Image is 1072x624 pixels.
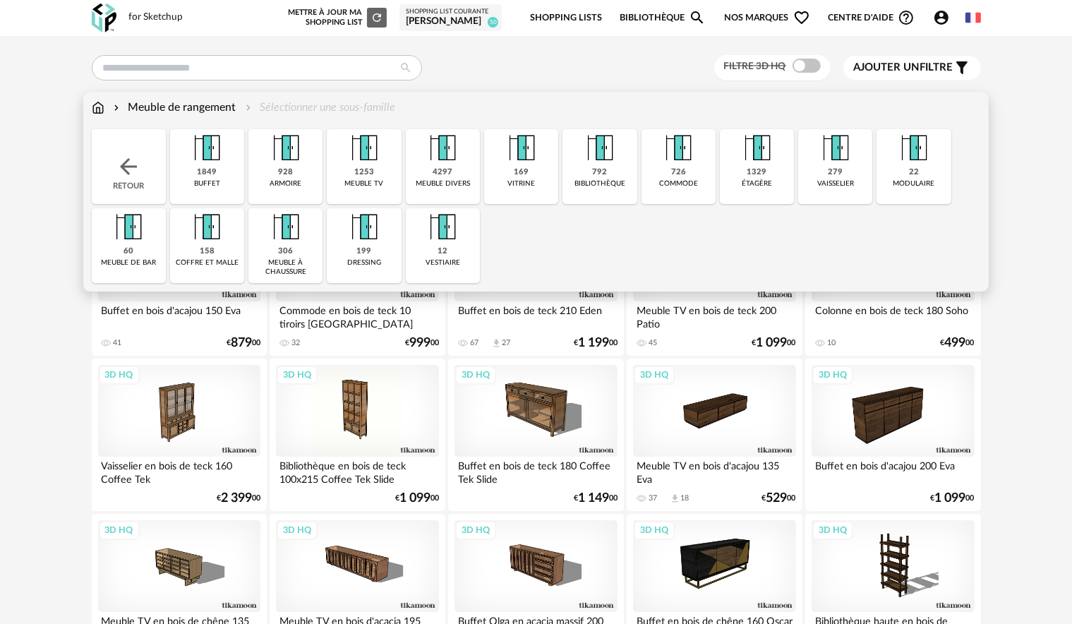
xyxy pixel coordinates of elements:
[502,338,510,348] div: 27
[895,129,933,167] img: Meuble%20de%20rangement.png
[221,493,252,503] span: 2 399
[530,1,602,35] a: Shopping Lists
[752,338,796,348] div: € 00
[649,338,657,348] div: 45
[843,56,981,80] button: Ajouter unfiltre Filter icon
[491,338,502,349] span: Download icon
[426,258,460,268] div: vestiaire
[99,521,140,539] div: 3D HQ
[416,179,470,188] div: meuble divers
[200,246,215,257] div: 158
[742,179,772,188] div: étagère
[514,167,529,178] div: 169
[399,493,430,503] span: 1 099
[649,493,657,503] div: 37
[109,208,147,246] img: Meuble%20de%20rangement.png
[817,129,855,167] img: Meuble%20de%20rangement.png
[98,457,260,485] div: Vaisselier en bois de teck 160 Coffee Tek
[488,17,498,28] span: 50
[347,258,381,268] div: dressing
[581,129,619,167] img: Meuble%20de%20rangement.png
[267,129,305,167] img: Meuble%20de%20rangement.png
[267,208,305,246] img: Meuble%20de%20rangement.png
[933,9,950,26] span: Account Circle icon
[101,258,156,268] div: meuble de bar
[574,493,618,503] div: € 00
[188,129,226,167] img: Meuble%20de%20rangement.png
[231,338,252,348] span: 879
[766,493,788,503] span: 529
[455,366,496,384] div: 3D HQ
[92,4,116,32] img: OXP
[574,338,618,348] div: € 00
[116,154,141,179] img: svg+xml;base64,PHN2ZyB3aWR0aD0iMjQiIGhlaWdodD0iMjQiIHZpZXdCb3g9IjAgMCAyNCAyNCIgZmlsbD0ibm9uZSIgeG...
[724,61,786,71] span: Filtre 3D HQ
[98,301,260,330] div: Buffet en bois d'acajou 150 Eva
[689,9,706,26] span: Magnify icon
[854,62,920,73] span: Ajouter un
[659,129,697,167] img: Meuble%20de%20rangement.png
[671,167,686,178] div: 726
[278,246,293,257] div: 306
[627,359,802,511] a: 3D HQ Meuble TV en bois d'acajou 135 Eva 37 Download icon 18 €52900
[738,129,776,167] img: Meuble%20de%20rangement.png
[92,129,166,204] div: Retour
[933,9,956,26] span: Account Circle icon
[345,129,383,167] img: Meuble%20de%20rangement.png
[197,167,217,178] div: 1849
[634,521,675,539] div: 3D HQ
[633,301,795,330] div: Meuble TV en bois de teck 200 Patio
[285,8,387,28] div: Mettre à jour ma Shopping List
[395,493,439,503] div: € 00
[371,13,383,21] span: Refresh icon
[406,16,495,28] div: [PERSON_NAME]
[194,179,220,188] div: buffet
[406,8,495,28] a: Shopping List courante [PERSON_NAME] 50
[111,100,122,116] img: svg+xml;base64,PHN2ZyB3aWR0aD0iMTYiIGhlaWdodD0iMTYiIHZpZXdCb3g9IjAgMCAxNiAxNiIgZmlsbD0ibm9uZSIgeG...
[898,9,915,26] span: Help Circle Outline icon
[276,457,438,485] div: Bibliothèque en bois de teck 100x215 Coffee Tek Slide
[454,457,617,485] div: Buffet en bois de teck 180 Coffee Tek Slide
[454,301,617,330] div: Buffet en bois de teck 210 Eden
[812,366,853,384] div: 3D HQ
[935,493,966,503] span: 1 099
[965,10,981,25] img: fr
[574,179,625,188] div: bibliothèque
[470,338,478,348] div: 67
[278,167,293,178] div: 928
[345,208,383,246] img: Meuble%20de%20rangement.png
[793,9,810,26] span: Heart Outline icon
[276,301,438,330] div: Commode en bois de teck 10 tiroirs [GEOGRAPHIC_DATA]
[357,246,372,257] div: 199
[817,179,854,188] div: vaisselier
[762,493,796,503] div: € 00
[828,167,843,178] div: 279
[507,179,535,188] div: vitrine
[455,521,496,539] div: 3D HQ
[124,246,133,257] div: 60
[828,9,915,26] span: Centre d'aideHelp Circle Outline icon
[757,338,788,348] span: 1 099
[291,338,300,348] div: 32
[827,338,836,348] div: 10
[433,167,452,178] div: 4297
[423,208,462,246] img: Meuble%20de%20rangement.png
[270,359,445,511] a: 3D HQ Bibliothèque en bois de teck 100x215 Coffee Tek Slide €1 09900
[92,100,104,116] img: svg+xml;base64,PHN2ZyB3aWR0aD0iMTYiIGhlaWdodD0iMTciIHZpZXdCb3g9IjAgMCAxNiAxNyIgZmlsbD0ibm9uZSIgeG...
[270,179,301,188] div: armoire
[941,338,975,348] div: € 00
[633,457,795,485] div: Meuble TV en bois d'acajou 135 Eva
[277,521,318,539] div: 3D HQ
[99,366,140,384] div: 3D HQ
[659,179,698,188] div: commode
[438,246,447,257] div: 12
[680,493,689,503] div: 18
[448,359,623,511] a: 3D HQ Buffet en bois de teck 180 Coffee Tek Slide €1 14900
[502,129,541,167] img: Meuble%20de%20rangement.png
[945,338,966,348] span: 499
[227,338,260,348] div: € 00
[812,521,853,539] div: 3D HQ
[634,366,675,384] div: 3D HQ
[188,208,226,246] img: Meuble%20de%20rangement.png
[277,366,318,384] div: 3D HQ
